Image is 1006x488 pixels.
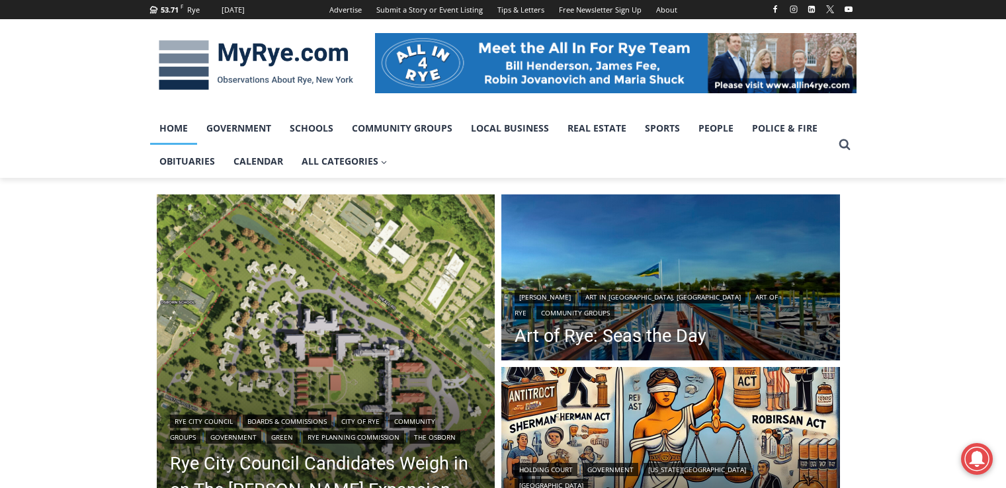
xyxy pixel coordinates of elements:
[515,290,575,304] a: [PERSON_NAME]
[187,4,200,16] div: Rye
[150,145,224,178] a: Obituaries
[804,1,819,17] a: Linkedin
[280,112,343,145] a: Schools
[170,415,237,428] a: Rye City Council
[462,112,558,145] a: Local Business
[515,288,827,319] div: | | |
[767,1,783,17] a: Facebook
[636,112,689,145] a: Sports
[743,112,827,145] a: Police & Fire
[150,31,362,100] img: MyRye.com
[170,412,482,444] div: | | | | | | |
[558,112,636,145] a: Real Estate
[822,1,838,17] a: X
[644,463,751,476] a: [US_STATE][GEOGRAPHIC_DATA]
[689,112,743,145] a: People
[583,463,638,476] a: Government
[841,1,857,17] a: YouTube
[515,326,827,346] a: Art of Rye: Seas the Day
[303,430,404,444] a: Rye Planning Commission
[536,306,614,319] a: Community Groups
[267,430,298,444] a: Green
[501,194,840,364] a: Read More Art of Rye: Seas the Day
[150,112,833,179] nav: Primary Navigation
[292,145,397,178] a: All Categories
[206,430,261,444] a: Government
[197,112,280,145] a: Government
[581,290,745,304] a: Art in [GEOGRAPHIC_DATA], [GEOGRAPHIC_DATA]
[224,145,292,178] a: Calendar
[515,463,577,476] a: Holding Court
[150,112,197,145] a: Home
[243,415,331,428] a: Boards & Commissions
[501,194,840,364] img: [PHOTO: Seas the Day - Shenorock Shore Club Marina, Rye 36” X 48” Oil on canvas, Commissioned & E...
[409,430,460,444] a: The Osborn
[786,1,802,17] a: Instagram
[337,415,384,428] a: City of Rye
[222,4,245,16] div: [DATE]
[375,33,857,93] img: All in for Rye
[161,5,179,15] span: 53.71
[181,3,183,10] span: F
[302,154,388,169] span: All Categories
[343,112,462,145] a: Community Groups
[833,133,857,157] button: View Search Form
